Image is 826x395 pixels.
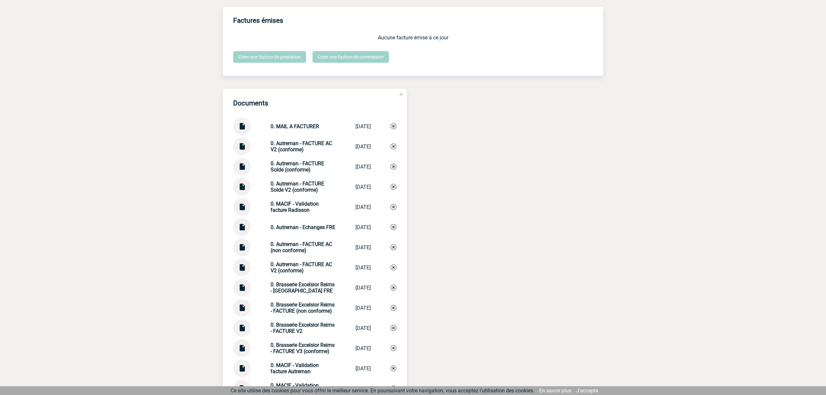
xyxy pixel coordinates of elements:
img: Supprimer [391,285,396,291]
div: [DATE] [355,386,371,392]
img: Supprimer [391,305,396,311]
div: [DATE] [355,184,371,190]
strong: 0. Autreman - FACTURE AC V2 (conforme) [271,140,332,153]
strong: 0. Brasserie Excelsior Reims - FACTURE V3 (conforme) [271,342,335,354]
img: Supprimer [391,224,396,230]
p: Aucune facture émise à ce jour [233,34,593,41]
a: En savoir plus [539,388,571,394]
h4: Documents [233,99,268,107]
img: Supprimer [391,265,396,270]
div: [DATE] [355,305,371,311]
img: Supprimer [391,345,396,351]
strong: 0. Autreman - FACTURE AC V2 (conforme) [271,261,332,274]
div: [DATE] [355,345,371,351]
strong: 0. Autreman - Echanges FRE [271,224,335,230]
strong: 0. MAIL A FACTURER [271,123,319,129]
div: [DATE] [355,285,371,291]
div: [DATE] [355,265,371,271]
h3: Factures émises [233,12,603,29]
img: Supprimer [391,244,396,250]
img: Supprimer [391,143,396,149]
strong: 0. Autreman - FACTURE Solde (conforme) [271,160,324,173]
img: Supprimer [391,365,396,371]
img: Supprimer [391,204,396,210]
span: Ce site utilise des cookies pour vous offrir le meilleur service. En poursuivant votre navigation... [231,388,534,394]
div: [DATE] [355,365,371,372]
div: [DATE] [355,164,371,170]
img: close.png [398,91,404,97]
img: Supprimer [391,325,396,331]
div: [DATE] [355,143,371,150]
a: J'accepte [576,388,598,394]
strong: 0. MACIF - Validation facture Brasserie Exelsior [271,382,328,395]
div: [DATE] [355,244,371,251]
strong: 0. MACIF - Validation facture Radisson [271,201,319,213]
a: Créer une facture de commission [313,51,389,63]
a: Créer une facture de prestation [233,51,306,63]
div: [DATE] [355,204,371,210]
strong: 0. MACIF - Validation facture Autreman [271,362,319,375]
strong: 0. Brasserie Excelsior Reims - [GEOGRAPHIC_DATA] FRE [271,281,335,294]
div: [DATE] [355,325,371,331]
strong: 0. Brasserie Excelsior Reims - FACTURE (non conforme) [271,302,335,314]
img: Supprimer [391,386,396,391]
strong: 0. Autreman - FACTURE AC (non conforme) [271,241,332,253]
img: Supprimer [391,123,396,129]
div: [DATE] [355,123,371,129]
strong: 0. Autreman - FACTURE Solde V2 (conforme) [271,181,324,193]
div: [DATE] [355,224,371,230]
img: Supprimer [391,164,396,170]
strong: 0. Brasserie Excelsior Reims - FACTURE V2 [271,322,335,334]
img: Supprimer [391,184,396,190]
